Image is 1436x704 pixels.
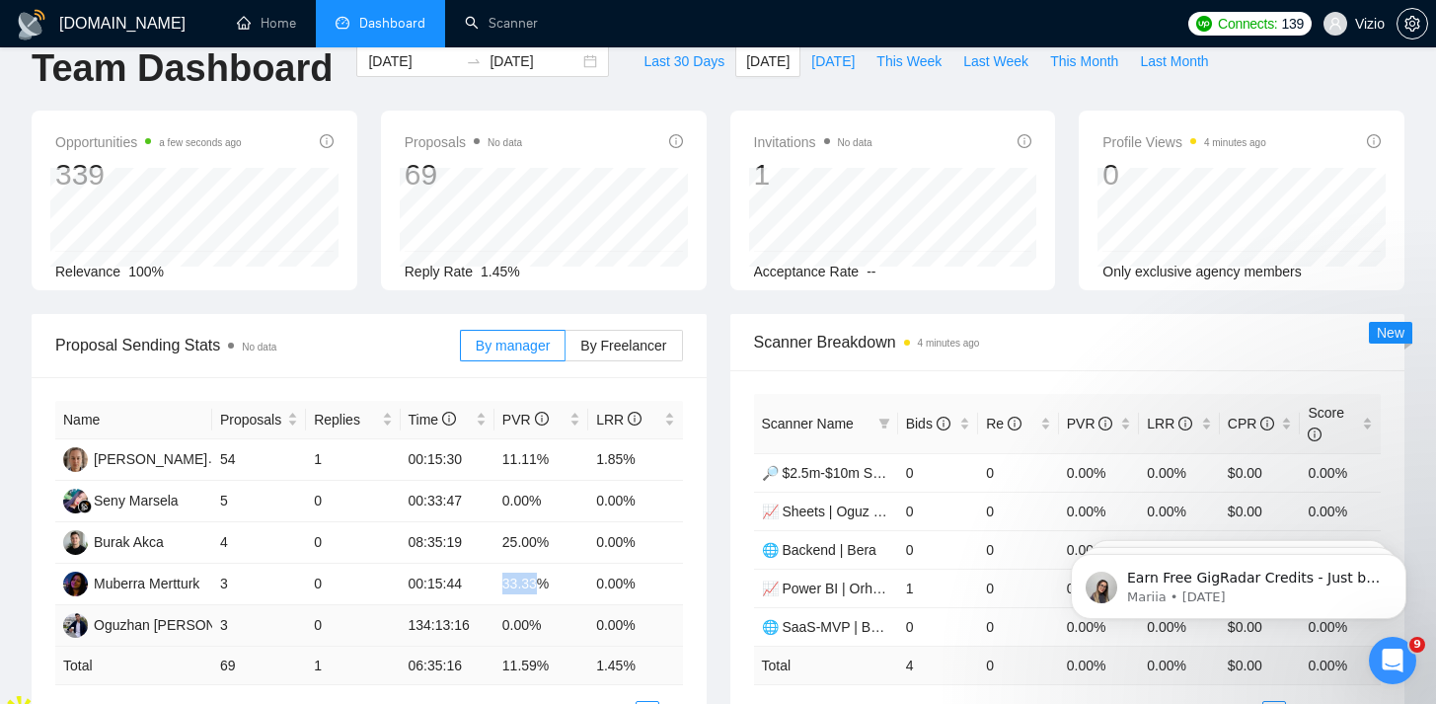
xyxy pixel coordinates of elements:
[1260,417,1274,430] span: info-circle
[442,412,456,426] span: info-circle
[633,45,735,77] button: Last 30 Days
[1067,416,1113,431] span: PVR
[1218,13,1277,35] span: Connects:
[94,531,164,553] div: Burak Akca
[212,522,306,564] td: 4
[481,264,520,279] span: 1.45%
[588,522,682,564] td: 0.00%
[1147,416,1192,431] span: LRR
[55,130,242,154] span: Opportunities
[476,338,550,353] span: By manager
[811,50,855,72] span: [DATE]
[978,646,1059,684] td: 0
[580,338,666,353] span: By Freelancer
[535,412,549,426] span: info-circle
[762,416,854,431] span: Scanner Name
[94,573,199,594] div: Muberra Mertturk
[320,134,334,148] span: info-circle
[401,481,494,522] td: 00:33:47
[1039,45,1129,77] button: This Month
[1367,134,1381,148] span: info-circle
[1369,637,1416,684] iframe: Intercom live chat
[212,401,306,439] th: Proposals
[1300,492,1381,530] td: 0.00%
[212,605,306,647] td: 3
[1139,492,1220,530] td: 0.00%
[368,50,458,72] input: Start date
[401,647,494,685] td: 06:35:16
[1139,453,1220,492] td: 0.00%
[63,613,88,638] img: OT
[1098,417,1112,430] span: info-circle
[588,647,682,685] td: 1.45 %
[588,605,682,647] td: 0.00%
[1308,405,1344,442] span: Score
[762,619,912,635] a: 🌐 SaaS-MVP | Bera 🚢
[1059,646,1140,684] td: 0.00 %
[669,134,683,148] span: info-circle
[212,481,306,522] td: 5
[1281,13,1303,35] span: 139
[978,530,1059,569] td: 0
[306,522,400,564] td: 0
[159,137,241,148] time: a few seconds ago
[1008,417,1021,430] span: info-circle
[212,564,306,605] td: 3
[55,264,120,279] span: Relevance
[643,50,724,72] span: Last 30 Days
[1409,637,1425,653] span: 9
[1397,8,1428,39] button: setting
[405,264,473,279] span: Reply Rate
[63,575,199,590] a: MMMuberra Mertturk
[63,447,88,472] img: SK
[306,605,400,647] td: 0
[306,439,400,481] td: 1
[918,338,980,349] time: 4 minutes ago
[306,564,400,605] td: 0
[306,401,400,439] th: Replies
[754,156,872,194] div: 1
[306,647,400,685] td: 1
[952,45,1039,77] button: Last Week
[1397,16,1428,32] a: setting
[978,453,1059,492] td: 0
[494,439,588,481] td: 11.11%
[63,492,179,508] a: SMSeny Marsela
[494,564,588,605] td: 33.33%
[1228,416,1274,431] span: CPR
[242,342,276,352] span: No data
[220,409,283,430] span: Proposals
[1102,156,1266,194] div: 0
[359,15,425,32] span: Dashboard
[898,646,979,684] td: 4
[94,490,179,511] div: Seny Marsela
[55,156,242,194] div: 339
[898,569,979,607] td: 1
[494,481,588,522] td: 0.00%
[1129,45,1219,77] button: Last Month
[63,450,207,466] a: SK[PERSON_NAME]
[466,53,482,69] span: swap-right
[735,45,800,77] button: [DATE]
[762,542,876,558] a: 🌐 Backend | Bera
[963,50,1028,72] span: Last Week
[1328,17,1342,31] span: user
[898,530,979,569] td: 0
[401,605,494,647] td: 134:13:16
[1018,134,1031,148] span: info-circle
[754,330,1382,354] span: Scanner Breakdown
[63,489,88,513] img: SM
[55,647,212,685] td: Total
[800,45,866,77] button: [DATE]
[762,504,890,519] a: 📈 Sheets | Oguz 🚧
[1139,646,1220,684] td: 0.00 %
[898,607,979,646] td: 0
[1196,16,1212,32] img: upwork-logo.png
[1050,50,1118,72] span: This Month
[746,50,790,72] span: [DATE]
[488,137,522,148] span: No data
[94,448,207,470] div: [PERSON_NAME]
